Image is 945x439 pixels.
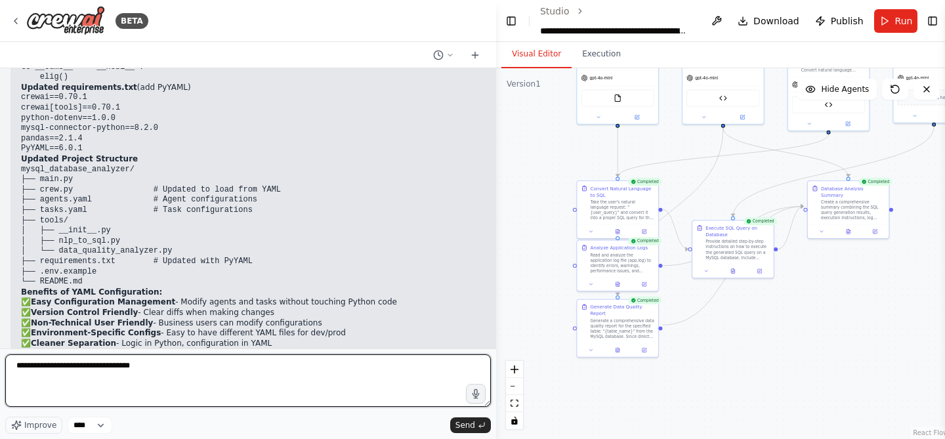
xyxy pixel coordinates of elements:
[662,206,688,252] g: Edge from 480923c2-2360-47b9-afd9-e6e3faed6b14 to f0c5a08b-6aef-47cb-a1ec-3becf8c10511
[21,287,162,297] strong: Benefits of YAML Configuration:
[614,128,621,236] g: Edge from 6b1cc36a-0081-46d3-b48b-c1dfb4f425e8 to 56b3ff0e-78d2-41d9-96f6-934239a5381b
[31,308,138,317] strong: Version Control Friendly
[633,280,655,288] button: Open in side panel
[753,14,799,28] span: Download
[21,93,158,153] code: crewai==0.70.1 crewai[tools]==0.70.1 python-dotenv==1.0.0 mysql-connector-python==8.2.0 pandas==2...
[628,297,661,304] div: Completed
[829,120,867,128] button: Open in side panel
[628,178,661,186] div: Completed
[807,180,890,239] div: CompletedDatabase Analysis SummaryCreate a comprehensive summary combining the SQL query generati...
[821,199,885,220] div: Create a comprehensive summary combining the SQL query generation results, execution instructions...
[466,384,486,404] button: Click to speak your automation idea
[614,128,726,296] g: Edge from c03ee721-4b5a-4d6e-a06c-06ba53538478 to f3f3a206-8a6d-42f1-9f96-c719e22099ba
[692,220,774,278] div: CompletedExecute SQL Query on DatabaseProvide detailed step-by-step instructions on how to execut...
[576,240,659,291] div: CompletedAnalyze Application LogsRead and analyze the application log file (app.log) to identify ...
[590,244,648,251] div: Analyze Application Logs
[724,114,761,121] button: Open in side panel
[895,14,913,28] span: Run
[5,417,62,434] button: Improve
[21,83,593,93] h2: (add PyYAML)
[821,185,885,198] div: Database Analysis Summary
[506,361,523,378] button: zoom in
[633,228,655,236] button: Open in side panel
[720,128,852,177] g: Edge from c03ee721-4b5a-4d6e-a06c-06ba53538478 to 39c1b785-f2cd-493e-9569-e3bebdca9f31
[24,420,56,430] span: Improve
[31,328,161,337] strong: Environment-Specific Configs
[801,68,865,73] div: Convert natural language requests from users into accurate and optimized SQL SELECT queries. Ensu...
[590,252,654,273] div: Read and analyze the application log file (app.log) to identify errors, warnings, performance iss...
[590,318,654,339] div: Generate a comprehensive data quality report for the specified table: "{table_name}" from the MyS...
[21,297,593,348] p: ✅ - Modify agents and tasks without touching Python code ✅ - Clear diffs when making changes ✅ - ...
[705,224,769,238] div: Execute SQL Query on Database
[31,339,116,348] strong: Cleaner Separation
[682,49,765,124] div: gpt-4o-miniData Quality Analyzer
[21,83,137,92] strong: Updated requirements.txt
[614,135,831,177] g: Edge from 89986363-e08c-4798-9325-20cd31c88397 to 480923c2-2360-47b9-afd9-e6e3faed6b14
[450,417,491,433] button: Send
[874,9,918,33] button: Run
[506,395,523,412] button: fit view
[810,9,869,33] button: Publish
[590,304,654,317] div: Generate Data Quality Report
[831,14,864,28] span: Publish
[732,9,805,33] button: Download
[906,75,929,81] span: gpt-4o-mini
[590,199,654,220] div: Take the user's natural language request: "{user_query}" and convert it into a proper SQL query f...
[465,47,486,63] button: Start a new chat
[501,41,572,68] button: Visual Editor
[576,299,659,358] div: CompletedGenerate Data Quality ReportGenerate a comprehensive data quality report for the specifi...
[576,49,659,124] div: gpt-4o-miniFileReadTool
[589,75,612,81] span: gpt-4o-mini
[604,346,632,354] button: View output
[628,237,661,245] div: Completed
[31,318,153,327] strong: Non-Technical User Friendly
[428,47,459,63] button: Switch to previous chat
[572,41,631,68] button: Execution
[858,178,892,186] div: Completed
[925,12,940,30] button: Show right sidebar
[115,13,148,29] div: BETA
[695,75,718,81] span: gpt-4o-mini
[748,267,770,275] button: Open in side panel
[719,94,727,102] img: Data Quality Analyzer
[797,79,877,100] button: Hide Agents
[778,203,803,252] g: Edge from f0c5a08b-6aef-47cb-a1ec-3becf8c10511 to 39c1b785-f2cd-493e-9569-e3bebdca9f31
[604,228,632,236] button: View output
[618,114,656,121] button: Open in side panel
[21,154,138,163] strong: Updated Project Structure
[614,94,621,102] img: FileReadTool
[705,239,769,260] div: Provide detailed step-by-step instructions on how to execute the generated SQL query on a MySQL d...
[821,84,869,94] span: Hide Agents
[633,346,655,354] button: Open in side panel
[576,180,659,239] div: CompletedConvert Natural Language to SQLTake the user's natural language request: "{user_query}" ...
[507,79,541,89] div: Version 1
[21,165,281,287] code: mysql_database_analyzer/ ├── main.py ├── crew.py # Updated to load from YAML ├── agents.yaml # Ag...
[590,185,654,198] div: Convert Natural Language to SQL
[455,420,475,430] span: Send
[506,361,523,429] div: React Flow controls
[506,412,523,429] button: toggle interactivity
[31,297,175,306] strong: Easy Configuration Management
[834,228,862,236] button: View output
[540,6,570,16] a: Studio
[540,5,696,37] nav: breadcrumb
[864,228,886,236] button: Open in side panel
[506,378,523,395] button: zoom out
[26,6,105,35] img: Logo
[719,267,747,275] button: View output
[604,280,632,288] button: View output
[730,127,937,217] g: Edge from 83c7c269-64f4-4e11-8d61-934c8bea170e to f0c5a08b-6aef-47cb-a1ec-3becf8c10511
[744,217,777,225] div: Completed
[824,101,832,109] img: Natural Language To SQL
[787,49,870,131] div: Convert natural language requests from users into accurate and optimized SQL SELECT queries. Ensu...
[504,12,518,30] button: Hide left sidebar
